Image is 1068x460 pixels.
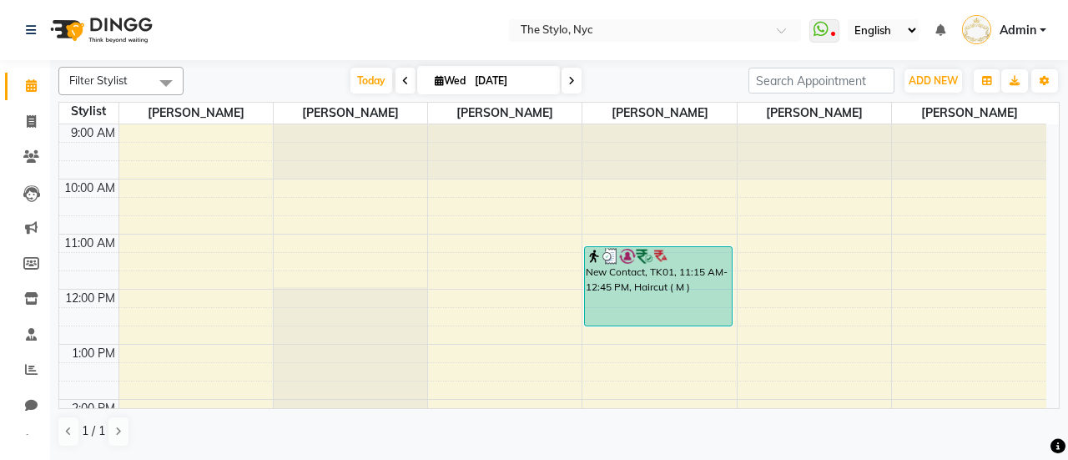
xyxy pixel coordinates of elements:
[350,68,392,94] span: Today
[904,69,962,93] button: ADD NEW
[62,290,118,307] div: 12:00 PM
[59,103,118,120] div: Stylist
[1000,22,1036,39] span: Admin
[431,74,470,87] span: Wed
[61,179,118,197] div: 10:00 AM
[68,400,118,417] div: 2:00 PM
[274,103,427,124] span: [PERSON_NAME]
[119,103,273,124] span: [PERSON_NAME]
[962,15,991,44] img: Admin
[585,247,732,326] div: New Contact, TK01, 11:15 AM-12:45 PM, Haircut ( M )
[892,103,1046,124] span: [PERSON_NAME]
[470,68,553,94] input: 2025-09-03
[61,235,118,252] div: 11:00 AM
[43,7,157,53] img: logo
[909,74,958,87] span: ADD NEW
[582,103,736,124] span: [PERSON_NAME]
[69,73,128,87] span: Filter Stylist
[748,68,894,94] input: Search Appointment
[68,124,118,142] div: 9:00 AM
[428,103,582,124] span: [PERSON_NAME]
[68,345,118,362] div: 1:00 PM
[738,103,891,124] span: [PERSON_NAME]
[82,422,105,440] span: 1 / 1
